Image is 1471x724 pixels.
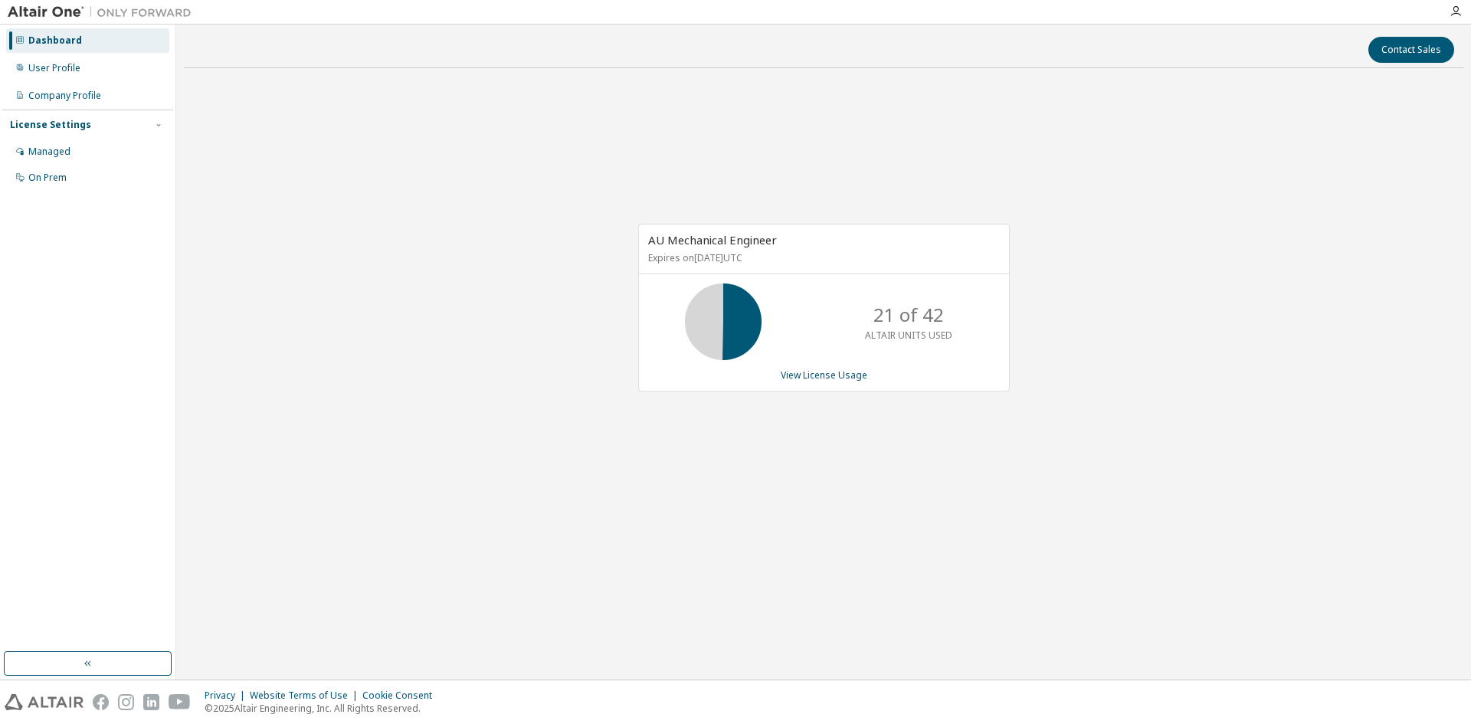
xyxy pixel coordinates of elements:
div: Dashboard [28,34,82,47]
div: On Prem [28,172,67,184]
span: AU Mechanical Engineer [648,232,777,247]
p: ALTAIR UNITS USED [865,329,952,342]
button: Contact Sales [1368,37,1454,63]
img: Altair One [8,5,199,20]
a: View License Usage [781,369,867,382]
div: Privacy [205,690,250,702]
img: instagram.svg [118,694,134,710]
img: facebook.svg [93,694,109,710]
p: © 2025 Altair Engineering, Inc. All Rights Reserved. [205,702,441,715]
div: Website Terms of Use [250,690,362,702]
img: altair_logo.svg [5,694,84,710]
div: User Profile [28,62,80,74]
p: Expires on [DATE] UTC [648,251,996,264]
div: Company Profile [28,90,101,102]
div: License Settings [10,119,91,131]
div: Managed [28,146,70,158]
img: youtube.svg [169,694,191,710]
div: Cookie Consent [362,690,441,702]
img: linkedin.svg [143,694,159,710]
p: 21 of 42 [873,302,944,328]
